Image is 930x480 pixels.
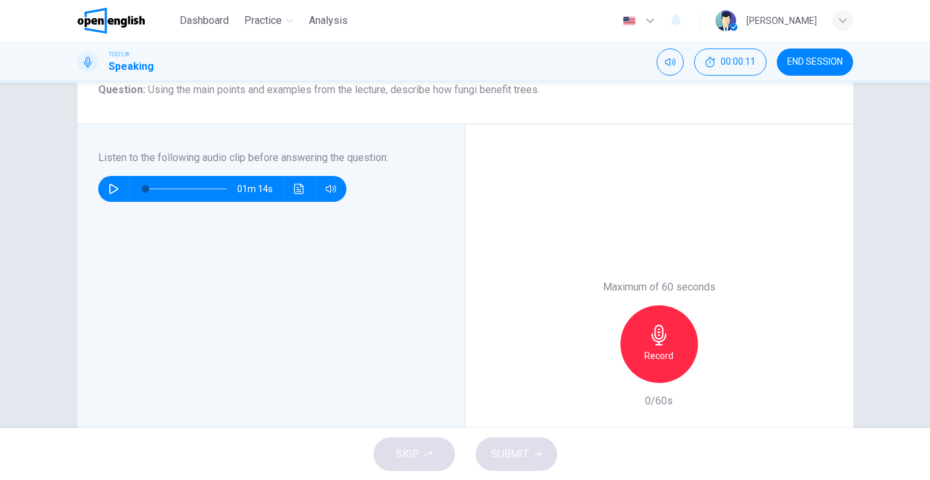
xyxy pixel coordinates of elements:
a: OpenEnglish logo [78,8,175,34]
button: Dashboard [174,9,234,32]
div: Hide [694,49,766,76]
span: TOEFL® [109,50,129,59]
span: 00:00:11 [721,57,756,67]
h6: Record [644,348,673,364]
img: OpenEnglish logo [78,8,145,34]
button: Record [620,305,698,383]
div: Mute [657,49,684,76]
span: Using the main points and examples from the lecture, describe how fungi benefit trees. [148,83,540,96]
img: Profile picture [715,10,736,31]
span: END SESSION [787,57,843,67]
button: END SESSION [777,49,853,76]
h6: Listen to the following audio clip before answering the question : [98,150,428,166]
img: en [621,16,637,26]
div: [PERSON_NAME] [746,13,817,28]
button: Click to see the audio transcription [289,176,310,202]
h1: Speaking [109,59,154,74]
button: Practice [239,9,299,32]
button: Analysis [304,9,353,32]
h6: Maximum of 60 seconds [603,279,715,295]
span: Analysis [309,13,348,28]
h6: 0/60s [645,393,673,409]
span: 01m 14s [237,176,283,202]
span: Dashboard [180,13,229,28]
span: Practice [244,13,282,28]
h6: Question : [98,82,832,98]
button: 00:00:11 [694,49,766,76]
